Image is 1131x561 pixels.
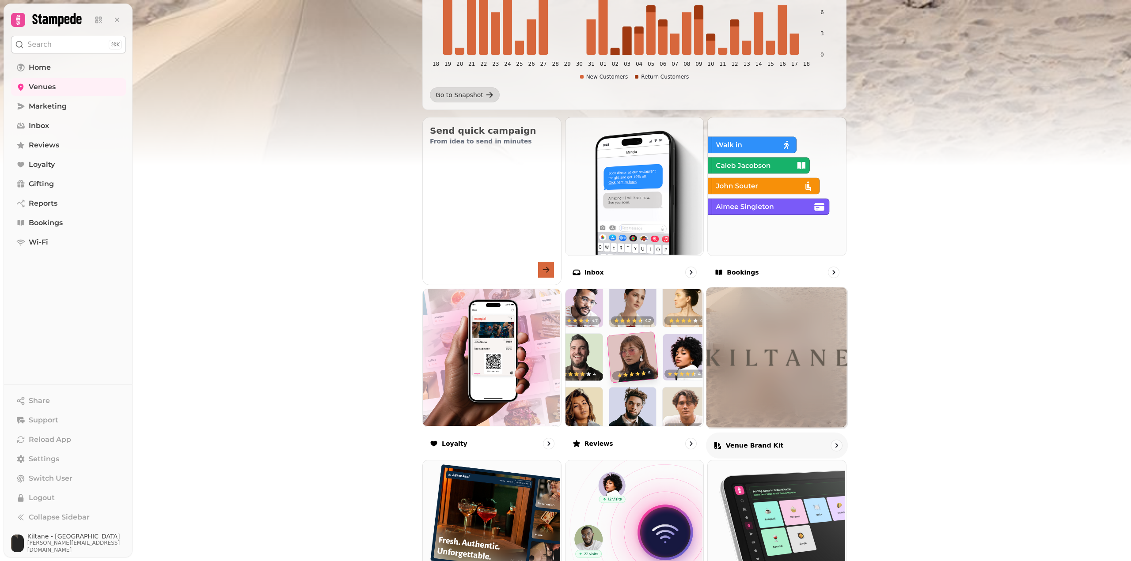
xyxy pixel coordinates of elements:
button: Switch User [11,470,126,487]
a: InboxInbox [565,117,704,285]
span: Gifting [29,179,54,189]
a: Venues [11,78,126,96]
tspan: 21 [468,61,475,67]
tspan: 19 [444,61,451,67]
tspan: 10 [707,61,714,67]
a: BookingsBookings [707,117,846,285]
img: aHR0cHM6Ly9maWxlcy5zdGFtcGVkZS5haS8wMzEyYWY1MC0zNjFmLTExZWEtOTQ3Mi0wNmE0ZDY1OTcxNjAvbWVkaWEvMThmN... [706,287,847,428]
a: Venue brand kitVenue brand kit [706,287,848,458]
span: Loyalty [29,159,55,170]
tspan: 12 [731,61,738,67]
tspan: 26 [528,61,535,67]
button: Reload App [11,431,126,448]
tspan: 30 [576,61,583,67]
tspan: 6 [820,9,824,15]
tspan: 07 [672,61,678,67]
h2: Send quick campaign [430,124,554,137]
span: Reload App [29,434,71,445]
svg: go to [544,439,553,448]
p: Loyalty [442,439,467,448]
svg: go to [687,439,695,448]
tspan: 29 [564,61,571,67]
div: Return Customers [635,73,689,80]
tspan: 11 [719,61,726,67]
span: Venues [29,82,56,92]
tspan: 17 [791,61,798,67]
a: Bookings [11,214,126,232]
tspan: 05 [648,61,654,67]
span: Reports [29,198,57,209]
span: Share [29,395,50,406]
tspan: 0 [820,52,824,58]
button: Support [11,411,126,429]
span: Marketing [29,101,67,112]
button: Search⌘K [11,36,126,53]
button: Logout [11,489,126,507]
tspan: 06 [660,61,666,67]
p: Venue brand kit [726,441,784,449]
span: Settings [29,454,59,464]
a: Settings [11,450,126,468]
svg: go to [829,268,838,277]
tspan: 16 [779,61,786,67]
span: Collapse Sidebar [29,512,90,523]
button: Collapse Sidebar [11,508,126,526]
span: Wi-Fi [29,237,48,248]
tspan: 22 [480,61,487,67]
span: Home [29,62,51,73]
p: Inbox [584,268,604,277]
tspan: 20 [456,61,463,67]
span: Inbox [29,120,49,131]
img: Bookings [707,117,845,255]
a: LoyaltyLoyalty [422,289,562,457]
a: ReviewsReviews [565,289,704,457]
a: Gifting [11,175,126,193]
p: Reviews [584,439,613,448]
img: Inbox [565,117,703,255]
div: New Customers [580,73,628,80]
a: Marketing [11,98,126,115]
svg: go to [832,441,841,449]
tspan: 25 [516,61,523,67]
span: Logout [29,493,55,503]
div: ⌘K [109,40,122,49]
button: User avatarKiltane - [GEOGRAPHIC_DATA][PERSON_NAME][EMAIL_ADDRESS][DOMAIN_NAME] [11,533,126,553]
a: Wi-Fi [11,233,126,251]
span: Switch User [29,473,72,484]
span: [PERSON_NAME][EMAIL_ADDRESS][DOMAIN_NAME] [27,539,126,553]
a: Go to Snapshot [430,87,500,102]
a: Inbox [11,117,126,135]
div: Go to Snapshot [436,90,483,99]
tspan: 04 [636,61,642,67]
span: Reviews [29,140,59,151]
span: Support [29,415,58,425]
tspan: 27 [540,61,547,67]
tspan: 13 [744,61,750,67]
img: Reviews [565,288,703,426]
tspan: 18 [433,61,439,67]
tspan: 02 [612,61,619,67]
tspan: 31 [588,61,595,67]
img: User avatar [11,535,24,552]
p: Bookings [727,268,759,277]
p: Search [27,39,52,50]
p: From idea to send in minutes [430,137,554,146]
a: Loyalty [11,156,126,173]
button: Send quick campaignFrom idea to send in minutes [422,117,562,285]
tspan: 15 [767,61,774,67]
span: Bookings [29,218,63,228]
a: Home [11,59,126,76]
tspan: 03 [624,61,630,67]
a: Reviews [11,136,126,154]
tspan: 24 [504,61,511,67]
svg: go to [687,268,695,277]
a: Reports [11,195,126,212]
span: Kiltane - [GEOGRAPHIC_DATA] [27,533,126,539]
tspan: 01 [600,61,607,67]
button: Share [11,392,126,410]
tspan: 3 [820,30,824,37]
tspan: 18 [803,61,810,67]
tspan: 08 [683,61,690,67]
tspan: 14 [755,61,762,67]
img: Loyalty [422,288,560,426]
